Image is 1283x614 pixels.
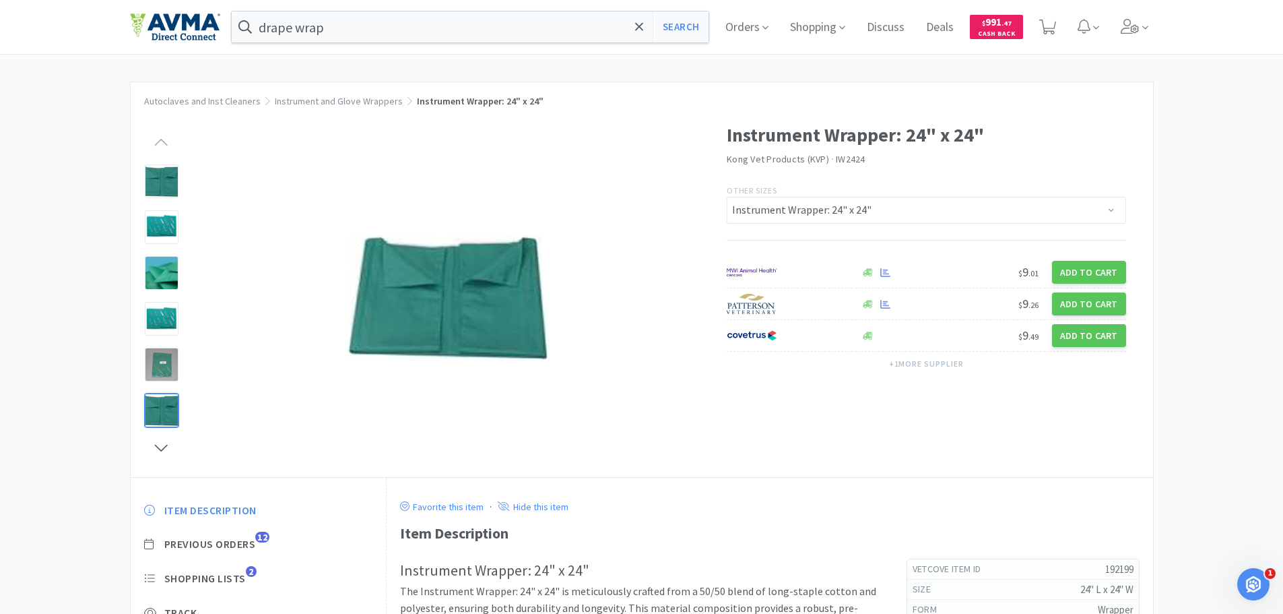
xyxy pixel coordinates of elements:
[727,120,1126,150] h1: Instrument Wrapper: 24" x 24"
[970,9,1023,45] a: $991.47Cash Back
[913,563,992,576] h6: Vetcove Item Id
[400,522,1140,545] div: Item Description
[913,583,942,596] h6: size
[861,22,910,34] a: Discuss
[130,13,220,41] img: e4e33dab9f054f5782a47901c742baa9_102.png
[246,566,257,577] span: 2
[831,153,834,165] span: ·
[882,355,971,373] button: +1more supplier
[164,572,246,586] span: Shopping Lists
[510,501,568,513] p: Hide this item
[921,22,959,34] a: Deals
[275,95,403,107] a: Instrument and Glove Wrappers
[991,562,1133,576] h5: 192199
[942,582,1133,596] h5: 24" L x 24" W
[1028,332,1039,342] span: . 49
[255,532,269,543] span: 12
[164,503,257,518] span: Item Description
[409,501,484,513] p: Favorite this item
[982,16,1012,28] span: 991
[1018,268,1022,278] span: $
[348,236,550,361] img: 91e5d687d4d046978cc2e0412fc3eb13_167810.png
[144,95,261,107] a: Autoclaves and Inst Cleaners
[1052,293,1126,315] button: Add to Cart
[727,153,829,165] a: Kong Vet Products (KVP)
[836,153,865,165] span: IW2424
[1237,568,1270,601] iframe: Intercom live chat
[1018,300,1022,310] span: $
[232,11,709,42] input: Search by item, sku, manufacturer, ingredient, size...
[1028,268,1039,278] span: . 01
[727,262,777,282] img: f6b2451649754179b5b4e0c70c3f7cb0_2.png
[1018,328,1039,343] span: 9
[1018,332,1022,342] span: $
[1265,568,1276,579] span: 1
[417,95,544,107] span: Instrument Wrapper: 24" x 24"
[1018,296,1039,311] span: 9
[1001,19,1012,28] span: . 47
[490,498,492,516] div: ·
[164,537,256,551] span: Previous Orders
[1018,264,1039,280] span: 9
[727,184,1126,197] p: Other Sizes
[978,30,1015,39] span: Cash Back
[727,294,777,314] img: f5e969b455434c6296c6d81ef179fa71_3.png
[1052,324,1126,347] button: Add to Cart
[1028,300,1039,310] span: . 26
[982,19,985,28] span: $
[653,11,709,42] button: Search
[400,559,880,582] h2: Instrument Wrapper: 24" x 24"
[727,326,777,346] img: 77fca1acd8b6420a9015268ca798ef17_1.png
[1052,261,1126,284] button: Add to Cart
